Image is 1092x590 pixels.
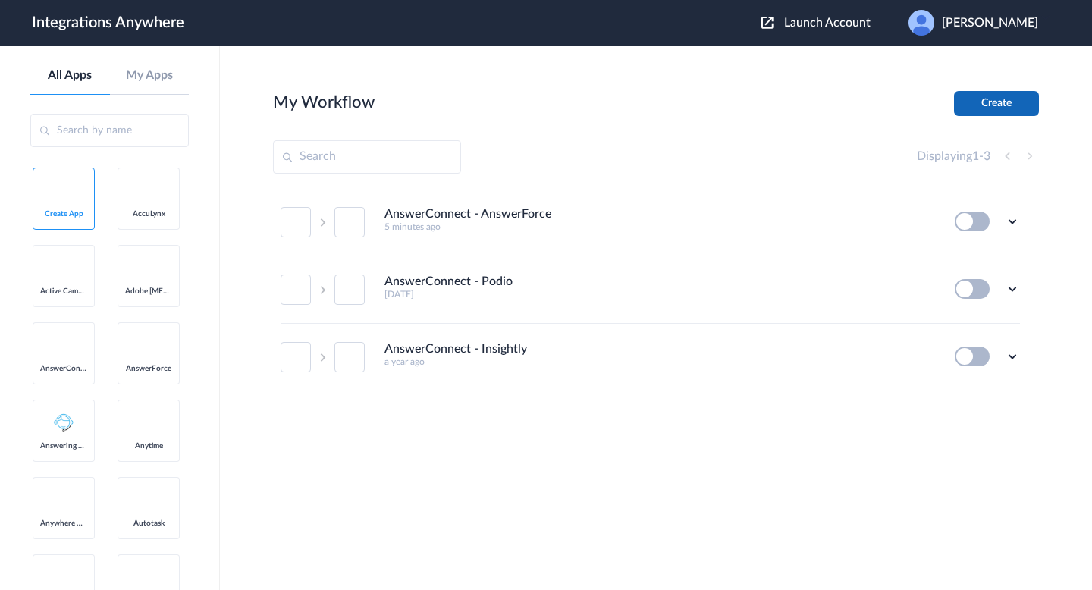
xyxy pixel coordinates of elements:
span: Autotask [125,519,172,528]
span: Create App [40,209,87,218]
span: Launch Account [784,17,871,29]
h2: My Workflow [273,93,375,112]
h5: a year ago [384,356,934,367]
span: Active Campaign [40,287,87,296]
img: active-campaign-logo.svg [49,253,79,284]
h4: AnswerConnect - AnswerForce [384,207,551,221]
h5: [DATE] [384,289,934,300]
img: acculynx-logo.svg [133,176,164,206]
span: AccuLynx [125,209,172,218]
span: [PERSON_NAME] [942,16,1038,30]
img: aww.png [49,488,79,513]
span: Anytime [125,441,172,450]
h5: 5 minutes ago [384,221,934,232]
a: My Apps [110,68,190,83]
img: autotask.png [133,485,164,516]
span: 1 [972,150,979,162]
span: Adobe [MEDICAL_DATA] [125,287,172,296]
button: Launch Account [761,16,890,30]
input: Search by name [30,114,189,147]
img: launch-acct-icon.svg [761,17,773,29]
button: Create [954,91,1039,116]
img: Answering_service.png [49,408,79,438]
span: AnswerConnect [40,364,87,373]
span: 3 [984,150,990,162]
span: AnswerForce [125,364,172,373]
img: af-app-logo.svg [133,331,164,361]
h1: Integrations Anywhere [32,14,184,32]
input: Search [273,140,461,174]
img: add-icon.svg [57,184,71,198]
span: Answering Service [40,441,87,450]
img: adobe-muse-logo.svg [133,253,164,284]
span: Anywhere Works [40,519,87,528]
a: All Apps [30,68,110,83]
img: answerconnect-logo.svg [55,337,73,355]
h4: Displaying - [917,149,990,164]
img: anytime-calendar-logo.svg [133,419,164,428]
h4: AnswerConnect - Podio [384,275,513,289]
img: user.png [908,10,934,36]
h4: AnswerConnect - Insightly [384,342,527,356]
